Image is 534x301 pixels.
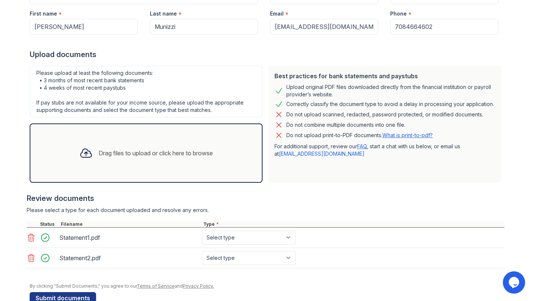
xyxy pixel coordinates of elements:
[274,143,495,158] p: For additional support, review our , start a chat with us below, or email us at
[27,206,504,214] div: Please select a type for each document uploaded and resolve any errors.
[30,49,504,60] div: Upload documents
[202,221,504,227] div: Type
[59,232,199,244] div: Statement1.pdf
[99,149,213,158] div: Drag files to upload or click here to browse
[503,271,527,294] iframe: chat widget
[279,150,365,157] a: [EMAIL_ADDRESS][DOMAIN_NAME]
[274,72,495,80] div: Best practices for bank statements and paystubs
[286,110,483,119] div: Do not upload scanned, redacted, password protected, or modified documents.
[30,10,57,17] label: First name
[286,120,405,129] div: Do not combine multiple documents into one file.
[30,66,263,118] div: Please upload at least the following documents: • 3 months of most recent bank statements • 4 wee...
[39,221,59,227] div: Status
[183,283,214,289] a: Privacy Policy.
[270,10,284,17] label: Email
[286,83,495,98] div: Upload original PDF files downloaded directly from the financial institution or payroll provider’...
[357,143,367,149] a: FAQ
[59,221,202,227] div: Filename
[286,132,433,139] p: Do not upload print-to-PDF documents.
[286,100,494,109] div: Correctly classify the document type to avoid a delay in processing your application.
[390,10,407,17] label: Phone
[382,132,433,138] a: What is print-to-pdf?
[59,252,199,264] div: Statement2.pdf
[150,10,177,17] label: Last name
[137,283,175,289] a: Terms of Service
[27,193,504,204] div: Review documents
[30,283,504,289] div: By clicking "Submit Documents," you agree to our and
